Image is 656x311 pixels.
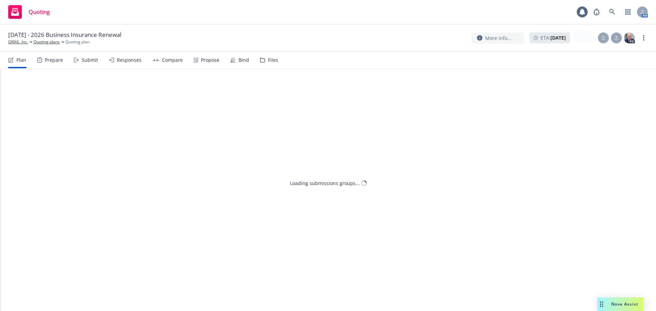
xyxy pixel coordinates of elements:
[268,57,278,63] div: Files
[597,297,644,311] button: Nova Assist
[29,9,50,15] span: Quoting
[624,32,635,43] img: photo
[8,39,28,45] a: GRAIL, Inc.
[16,57,26,63] div: Plan
[597,297,606,311] div: Drag to move
[611,301,638,307] span: Nova Assist
[201,57,219,63] div: Propose
[605,5,619,19] a: Search
[541,34,566,41] span: ETA :
[45,57,63,63] div: Prepare
[640,34,648,42] a: more
[471,32,524,44] button: More info...
[621,5,635,19] a: Switch app
[238,57,249,63] div: Bind
[485,34,511,42] span: More info...
[5,2,53,22] a: Quoting
[117,57,141,63] div: Responses
[550,34,566,41] strong: [DATE]
[162,57,183,63] div: Compare
[82,57,98,63] div: Submit
[33,39,60,45] a: Quoting plans
[590,5,603,19] a: Report a Bug
[290,180,360,187] div: Loading submissions groups...
[8,31,121,39] span: [DATE] - 2026 Business Insurance Renewal
[65,39,90,45] span: Quoting plan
